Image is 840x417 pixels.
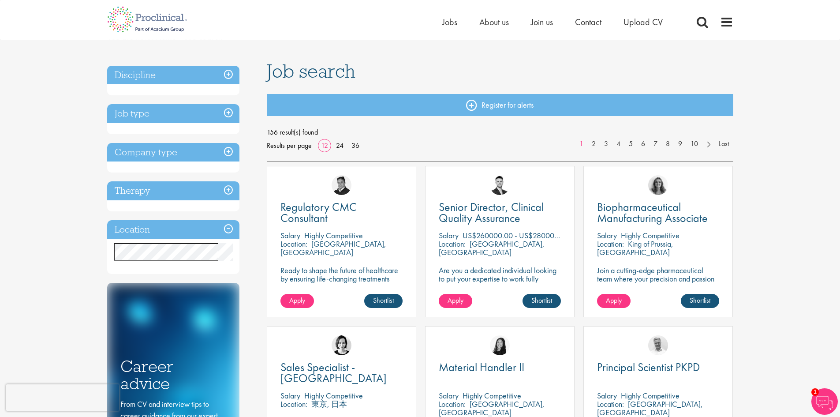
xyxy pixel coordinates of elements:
[531,16,553,28] a: Join us
[267,94,733,116] a: Register for alerts
[439,362,561,373] a: Material Handler II
[575,139,588,149] a: 1
[280,399,307,409] span: Location:
[714,139,733,149] a: Last
[107,66,239,85] h3: Discipline
[304,230,363,240] p: Highly Competitive
[597,202,719,224] a: Biopharmaceutical Manufacturing Associate
[681,294,719,308] a: Shortlist
[597,362,719,373] a: Principal Scientist PKPD
[333,141,347,150] a: 24
[280,230,300,240] span: Salary
[600,139,612,149] a: 3
[442,16,457,28] a: Jobs
[490,175,510,195] img: Joshua Godden
[621,391,679,401] p: Highly Competitive
[648,175,668,195] img: Jackie Cerchio
[364,294,403,308] a: Shortlist
[280,239,386,257] p: [GEOGRAPHIC_DATA], [GEOGRAPHIC_DATA]
[267,139,312,152] span: Results per page
[637,139,650,149] a: 6
[107,220,239,239] h3: Location
[332,335,351,355] img: Nic Choa
[597,294,631,308] a: Apply
[280,391,300,401] span: Salary
[597,239,624,249] span: Location:
[649,139,662,149] a: 7
[448,296,463,305] span: Apply
[463,230,603,240] p: US$260000.00 - US$280000.00 per annum
[621,230,679,240] p: Highly Competitive
[107,181,239,200] h3: Therapy
[439,239,545,257] p: [GEOGRAPHIC_DATA], [GEOGRAPHIC_DATA]
[332,175,351,195] img: Peter Duvall
[612,139,625,149] a: 4
[439,399,466,409] span: Location:
[439,239,466,249] span: Location:
[811,388,838,415] img: Chatbot
[304,391,363,401] p: Highly Competitive
[280,266,403,316] p: Ready to shape the future of healthcare by ensuring life-changing treatments meet global regulato...
[267,59,355,83] span: Job search
[597,199,708,225] span: Biopharmaceutical Manufacturing Associate
[597,360,700,375] span: Principal Scientist PKPD
[523,294,561,308] a: Shortlist
[439,266,561,308] p: Are you a dedicated individual looking to put your expertise to work fully flexibly in a remote p...
[597,391,617,401] span: Salary
[107,143,239,162] h3: Company type
[686,139,702,149] a: 10
[587,139,600,149] a: 2
[439,230,459,240] span: Salary
[120,358,226,392] h3: Career advice
[623,16,663,28] a: Upload CV
[490,335,510,355] img: Numhom Sudsok
[439,360,524,375] span: Material Handler II
[575,16,601,28] a: Contact
[648,335,668,355] img: Joshua Bye
[280,202,403,224] a: Regulatory CMC Consultant
[318,141,331,150] a: 12
[439,294,472,308] a: Apply
[811,388,819,396] span: 1
[6,384,119,411] iframe: reCAPTCHA
[597,230,617,240] span: Salary
[280,360,387,386] span: Sales Specialist - [GEOGRAPHIC_DATA]
[267,126,733,139] span: 156 result(s) found
[348,141,362,150] a: 36
[439,202,561,224] a: Senior Director, Clinical Quality Assurance
[439,199,544,225] span: Senior Director, Clinical Quality Assurance
[661,139,674,149] a: 8
[107,104,239,123] h3: Job type
[280,199,357,225] span: Regulatory CMC Consultant
[280,239,307,249] span: Location:
[289,296,305,305] span: Apply
[606,296,622,305] span: Apply
[479,16,509,28] a: About us
[280,294,314,308] a: Apply
[463,391,521,401] p: Highly Competitive
[597,399,624,409] span: Location:
[439,391,459,401] span: Salary
[280,362,403,384] a: Sales Specialist - [GEOGRAPHIC_DATA]
[674,139,687,149] a: 9
[311,399,347,409] p: 東京, 日本
[624,139,637,149] a: 5
[597,239,673,257] p: King of Prussia, [GEOGRAPHIC_DATA]
[597,266,719,300] p: Join a cutting-edge pharmaceutical team where your precision and passion for quality will help sh...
